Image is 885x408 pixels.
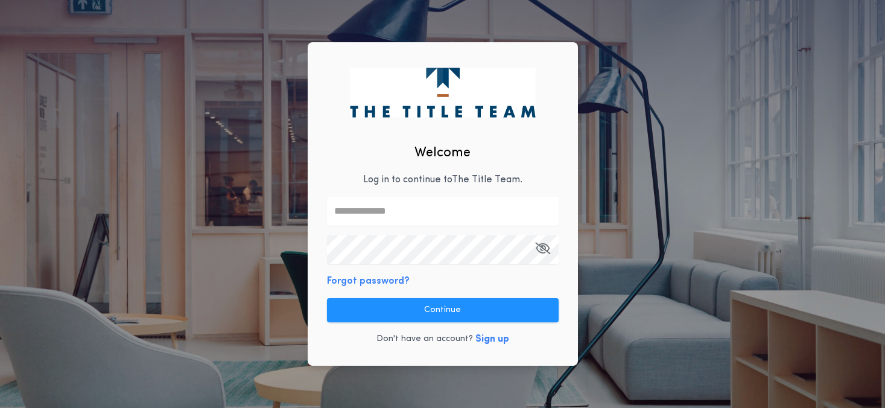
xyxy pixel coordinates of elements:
[475,332,509,346] button: Sign up
[363,173,522,187] p: Log in to continue to The Title Team .
[414,143,471,163] h2: Welcome
[376,333,473,345] p: Don't have an account?
[350,68,535,117] img: logo
[327,274,410,288] button: Forgot password?
[327,298,559,322] button: Continue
